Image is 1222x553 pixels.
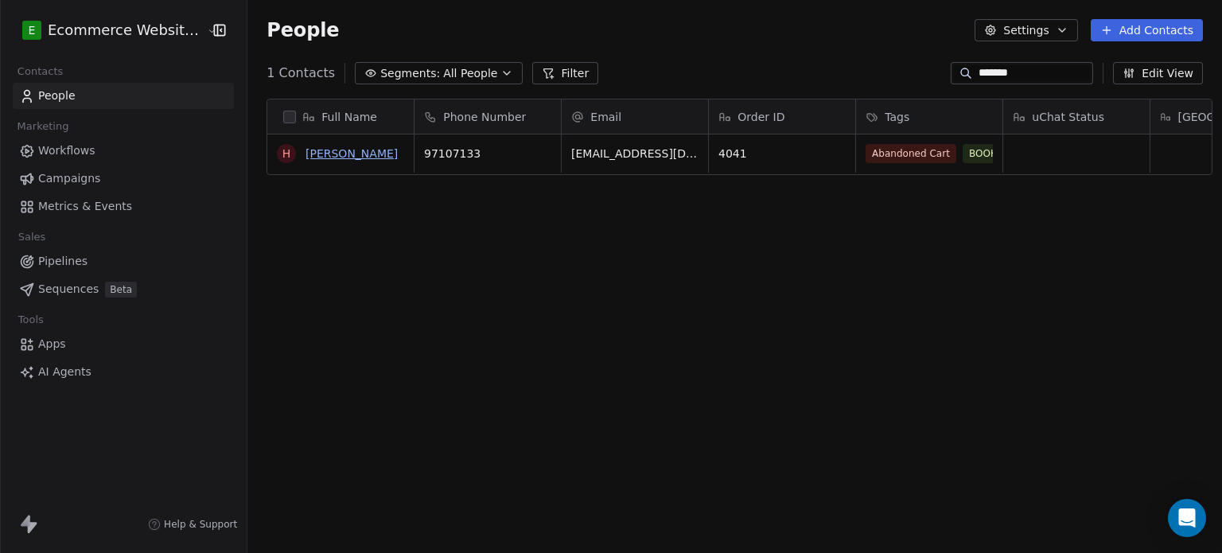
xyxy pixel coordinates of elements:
[38,253,88,270] span: Pipelines
[13,276,234,302] a: SequencesBeta
[38,336,66,352] span: Apps
[885,109,909,125] span: Tags
[13,138,234,164] a: Workflows
[856,99,1002,134] div: Tags
[709,99,855,134] div: Order ID
[38,170,100,187] span: Campaigns
[13,193,234,220] a: Metrics & Events
[267,18,339,42] span: People
[48,20,203,41] span: Ecommerce Website Builder
[1032,109,1104,125] span: uChat Status
[38,364,91,380] span: AI Agents
[305,147,398,160] a: [PERSON_NAME]
[963,144,1053,163] span: BOOKED A CALL
[571,146,699,162] span: [EMAIL_ADDRESS][DOMAIN_NAME]
[1003,99,1150,134] div: uChat Status
[13,248,234,275] a: Pipelines
[19,17,196,44] button: EEcommerce Website Builder
[13,359,234,385] a: AI Agents
[282,146,291,162] div: H
[13,83,234,109] a: People
[1113,62,1203,84] button: Edit View
[562,99,708,134] div: Email
[13,166,234,192] a: Campaigns
[975,19,1077,41] button: Settings
[38,142,95,159] span: Workflows
[105,282,137,298] span: Beta
[10,115,76,138] span: Marketing
[11,225,53,249] span: Sales
[414,99,561,134] div: Phone Number
[737,109,784,125] span: Order ID
[267,64,335,83] span: 1 Contacts
[10,60,70,84] span: Contacts
[29,22,36,38] span: E
[1168,499,1206,537] div: Open Intercom Messenger
[443,65,497,82] span: All People
[38,281,99,298] span: Sequences
[267,99,414,134] div: Full Name
[1091,19,1203,41] button: Add Contacts
[164,518,237,531] span: Help & Support
[267,134,414,548] div: grid
[590,109,621,125] span: Email
[424,146,551,162] span: 97107133
[321,109,377,125] span: Full Name
[148,518,237,531] a: Help & Support
[38,88,76,104] span: People
[532,62,598,84] button: Filter
[866,144,956,163] span: Abandoned Cart
[718,146,846,162] span: 4041
[38,198,132,215] span: Metrics & Events
[13,331,234,357] a: Apps
[443,109,526,125] span: Phone Number
[11,308,50,332] span: Tools
[380,65,440,82] span: Segments:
